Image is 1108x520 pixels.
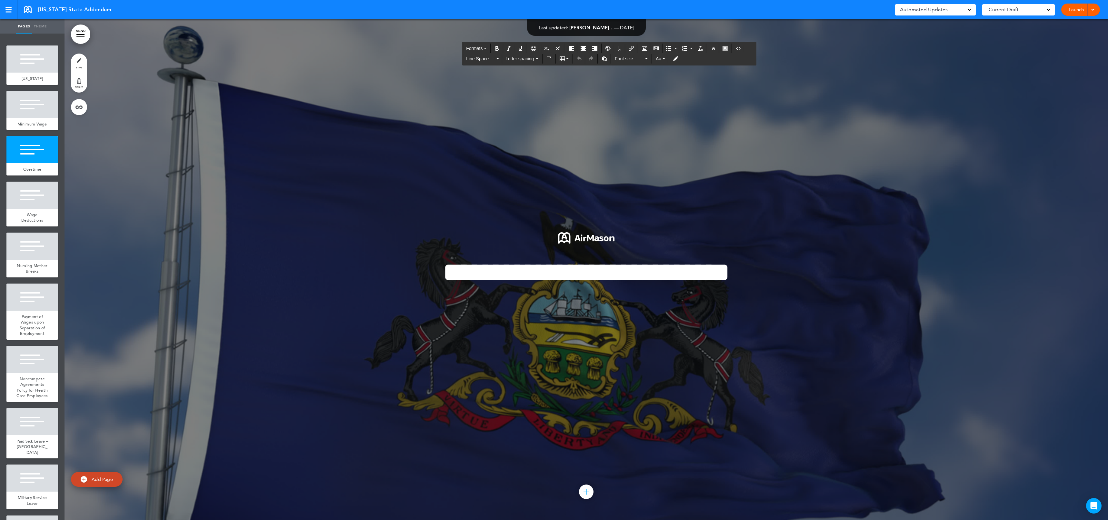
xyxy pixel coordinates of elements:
[695,44,706,53] div: Clear formatting
[16,376,48,399] span: Noncompete Agreements Policy for Health Care Employees
[16,438,48,455] span: Paid Sick Leave – [GEOGRAPHIC_DATA]
[71,472,123,487] a: Add Page
[557,54,572,64] div: Table
[615,55,644,62] span: Font size
[20,314,45,336] span: Payment of Wages upon Separation of Employment
[21,212,43,223] span: Wage Deductions
[989,5,1018,14] span: Current Draft
[32,19,48,34] a: Theme
[503,44,514,53] div: Italic
[6,163,58,175] a: Overtime
[81,476,87,483] img: add.svg
[651,44,662,53] div: Insert/edit media
[6,209,58,226] a: Wage Deductions
[23,166,41,172] span: Overtime
[6,260,58,277] a: Nursing Mother Breaks
[585,54,596,64] div: Redo
[539,25,568,31] span: Last updated:
[566,44,577,53] div: Align left
[664,44,679,53] div: Bullet list
[76,65,82,69] span: style
[75,85,83,89] span: delete
[6,435,58,459] a: Paid Sick Leave – [GEOGRAPHIC_DATA]
[38,6,111,13] span: [US_STATE] State Addendum
[6,73,58,85] a: [US_STATE]
[22,76,43,81] span: [US_STATE]
[569,25,614,31] span: [PERSON_NAME]…
[670,54,681,64] div: Toggle Tracking Changes
[18,495,47,506] span: Military Service Leave
[71,54,87,73] a: style
[639,44,650,53] div: Airmason image
[71,73,87,93] a: delete
[1086,498,1102,514] div: Open Intercom Messenger
[544,54,554,64] div: Insert document
[656,56,661,61] span: Aa
[733,44,744,53] div: Source code
[492,44,503,53] div: Bold
[6,373,58,402] a: Noncompete Agreements Policy for Health Care Employees
[515,44,526,53] div: Underline
[626,44,637,53] div: Insert/edit airmason link
[92,476,113,482] span: Add Page
[17,121,47,127] span: Minimum Wage
[6,311,58,340] a: Payment of Wages upon Separation of Employment
[505,55,534,62] span: Letter spacing
[6,492,58,509] a: Military Service Leave
[553,44,564,53] div: Superscript
[619,25,634,31] span: [DATE]
[574,54,585,64] div: Undo
[466,55,495,62] span: Line Space
[6,118,58,130] a: Minimum Wage
[17,263,47,274] span: Nursing Mother Breaks
[900,5,948,14] span: Automated Updates
[539,25,634,30] div: —
[614,44,625,53] div: Anchor
[16,19,32,34] a: Pages
[466,46,483,51] span: Formats
[541,44,552,53] div: Subscript
[589,44,600,53] div: Align right
[578,44,589,53] div: Align center
[679,44,694,53] div: Numbered list
[603,44,614,53] div: Insert/Edit global anchor link
[558,232,614,244] img: 1722553576973-Airmason_logo_White.png
[1066,4,1086,16] a: Launch
[599,54,610,64] div: Paste as text
[71,25,90,44] a: MENU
